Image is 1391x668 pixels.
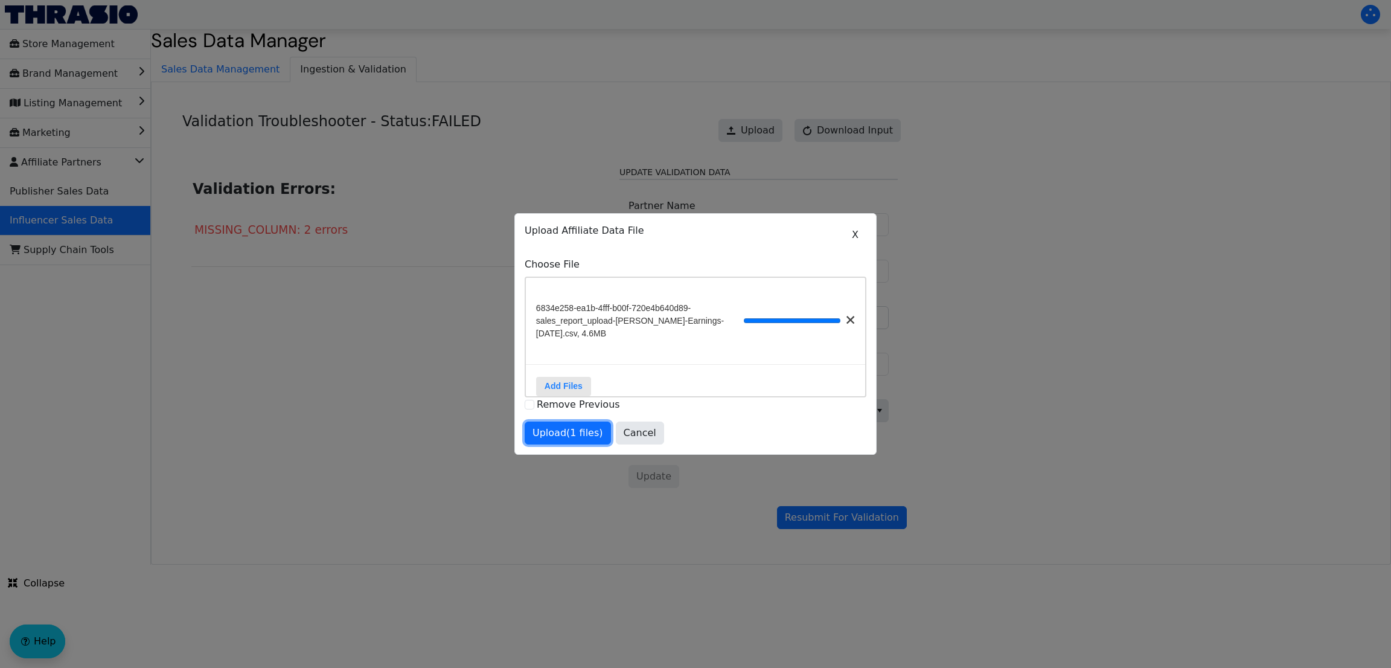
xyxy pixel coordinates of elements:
[525,223,866,238] p: Upload Affiliate Data File
[525,422,611,445] button: Upload(1 files)
[852,228,859,242] span: X
[525,257,866,272] label: Choose File
[536,377,591,396] label: Add Files
[537,399,620,410] label: Remove Previous
[532,426,603,440] span: Upload (1 files)
[616,422,664,445] button: Cancel
[844,223,866,246] button: X
[624,426,656,440] span: Cancel
[536,302,744,340] span: 6834e258-ea1b-4fff-b00f-720e4b640d89-sales_report_upload-[PERSON_NAME]-Earnings-[DATE].csv, 4.6MB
